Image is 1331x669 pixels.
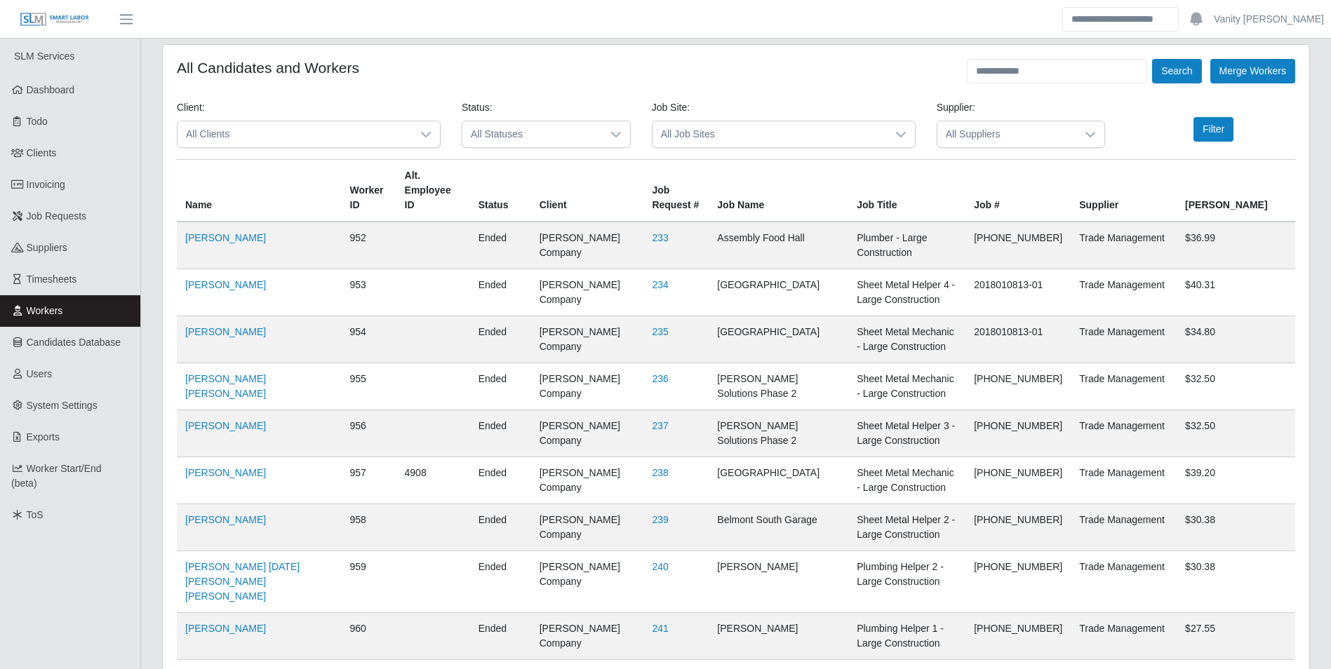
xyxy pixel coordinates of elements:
td: [PERSON_NAME] Company [531,613,644,660]
td: [PERSON_NAME] Company [531,457,644,504]
a: [PERSON_NAME] [DATE][PERSON_NAME] [PERSON_NAME] [185,561,300,602]
span: Timesheets [27,273,77,285]
td: $27.55 [1177,613,1295,660]
label: Supplier: [937,100,975,115]
td: 2018010813-01 [965,269,1071,316]
button: Merge Workers [1210,59,1295,83]
td: Sheet Metal Mechanic - Large Construction [848,457,965,504]
a: [PERSON_NAME] [185,623,266,634]
label: Status: [462,100,493,115]
td: ended [470,316,531,363]
td: [PERSON_NAME] Company [531,363,644,410]
td: $30.38 [1177,551,1295,613]
td: [PERSON_NAME] Company [531,551,644,613]
a: 240 [652,561,668,572]
a: [PERSON_NAME] [185,514,266,525]
a: 234 [652,279,668,290]
td: Plumber - Large Construction [848,222,965,269]
td: ended [470,457,531,504]
td: [PHONE_NUMBER] [965,457,1071,504]
td: $36.99 [1177,222,1295,269]
img: SLM Logo [20,12,90,27]
td: [PHONE_NUMBER] [965,222,1071,269]
a: [PERSON_NAME] [185,467,266,478]
td: 958 [342,504,396,551]
a: [PERSON_NAME] [185,420,266,431]
td: Sheet Metal Helper 2 - Large Construction [848,504,965,551]
td: $32.50 [1177,410,1295,457]
td: [PERSON_NAME] Company [531,504,644,551]
td: [PHONE_NUMBER] [965,363,1071,410]
td: $34.80 [1177,316,1295,363]
span: Users [27,368,53,379]
span: Dashboard [27,84,75,95]
td: Sheet Metal Helper 3 - Large Construction [848,410,965,457]
th: Status [470,160,531,222]
label: Job Site: [652,100,690,115]
td: ended [470,222,531,269]
td: [PERSON_NAME] Solutions Phase 2 [709,363,848,410]
th: Name [177,160,342,222]
input: Search [1062,7,1179,32]
td: Sheet Metal Mechanic - Large Construction [848,316,965,363]
td: 4908 [396,457,470,504]
td: [PHONE_NUMBER] [965,613,1071,660]
td: [GEOGRAPHIC_DATA] [709,316,848,363]
th: Worker ID [342,160,396,222]
td: [GEOGRAPHIC_DATA] [709,457,848,504]
th: [PERSON_NAME] [1177,160,1295,222]
label: Client: [177,100,205,115]
td: Sheet Metal Mechanic - Large Construction [848,363,965,410]
span: All Clients [178,121,412,147]
td: 960 [342,613,396,660]
span: Workers [27,305,63,316]
span: Candidates Database [27,337,121,348]
h4: All Candidates and Workers [177,59,359,76]
td: Trade Management [1071,613,1177,660]
span: Worker Start/End (beta) [11,463,102,489]
th: Job Title [848,160,965,222]
th: Supplier [1071,160,1177,222]
td: $32.50 [1177,363,1295,410]
td: Trade Management [1071,269,1177,316]
td: Trade Management [1071,316,1177,363]
a: [PERSON_NAME] [185,326,266,337]
th: Job Request # [643,160,709,222]
a: [PERSON_NAME] [PERSON_NAME] [185,373,266,399]
td: Plumbing Helper 1 - Large Construction [848,613,965,660]
td: 955 [342,363,396,410]
td: ended [470,613,531,660]
td: Trade Management [1071,504,1177,551]
td: 954 [342,316,396,363]
td: [PERSON_NAME] [709,551,848,613]
td: [PHONE_NUMBER] [965,504,1071,551]
span: ToS [27,509,44,520]
td: Trade Management [1071,410,1177,457]
th: Client [531,160,644,222]
td: ended [470,410,531,457]
td: ended [470,504,531,551]
td: [PHONE_NUMBER] [965,410,1071,457]
td: Assembly Food Hall [709,222,848,269]
td: Trade Management [1071,457,1177,504]
td: $40.31 [1177,269,1295,316]
span: Job Requests [27,210,87,222]
td: [PERSON_NAME] [709,613,848,660]
td: ended [470,551,531,613]
td: 953 [342,269,396,316]
th: Job Name [709,160,848,222]
td: Plumbing Helper 2 - Large Construction [848,551,965,613]
a: 233 [652,232,668,243]
a: 236 [652,373,668,384]
td: [GEOGRAPHIC_DATA] [709,269,848,316]
td: [PERSON_NAME] Company [531,269,644,316]
td: ended [470,269,531,316]
button: Search [1152,59,1201,83]
td: [PERSON_NAME] Company [531,316,644,363]
td: [PERSON_NAME] Solutions Phase 2 [709,410,848,457]
a: 239 [652,514,668,525]
td: [PHONE_NUMBER] [965,551,1071,613]
td: 952 [342,222,396,269]
a: 237 [652,420,668,431]
span: Clients [27,147,57,158]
